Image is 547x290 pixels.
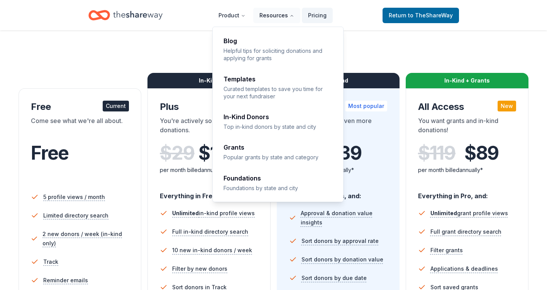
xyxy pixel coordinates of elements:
[430,264,498,273] span: Applications & deadlines
[160,116,258,138] div: You're actively soliciting donations.
[172,210,255,216] span: in-kind profile views
[389,11,453,20] span: Return
[43,192,105,202] span: 5 profile views / month
[418,101,516,113] div: All Access
[345,101,387,111] div: Most popular
[464,142,499,164] span: $ 89
[224,144,333,150] div: Grants
[212,8,252,23] button: Product
[172,246,252,255] span: 10 new in-kind donors / week
[301,255,383,264] span: Sort donors by donation value
[301,236,379,246] span: Sort donors by approval rate
[219,140,338,165] a: GrantsPopular grants by state and category
[408,12,453,19] span: to TheShareWay
[219,170,338,196] a: FoundationsFoundations by state and city
[42,229,129,248] span: 2 new donors / week (in-kind only)
[498,101,516,111] div: New
[418,185,516,201] div: Everything in Pro, and:
[212,6,333,24] nav: Main
[88,6,163,24] a: Home
[103,101,129,111] div: Current
[31,116,129,138] div: Come see what we're all about.
[172,210,199,216] span: Unlimited
[160,101,258,113] div: Plus
[31,101,129,113] div: Free
[302,8,333,23] a: Pricing
[43,257,58,266] span: Track
[31,142,69,164] span: Free
[224,123,333,130] p: Top in-kind donors by state and city
[224,85,333,100] p: Curated templates to save you time for your next fundraiser
[430,227,501,236] span: Full grant directory search
[406,73,528,88] div: In-Kind + Grants
[430,210,508,216] span: grant profile views
[328,142,362,164] span: $ 39
[224,47,333,62] p: Helpful tips for soliciting donations and applying for grants
[418,116,516,138] div: You want grants and in-kind donations!
[198,142,229,164] span: $ 19
[224,114,333,120] div: In-Kind Donors
[213,27,344,202] div: Resources
[172,264,227,273] span: Filter by new donors
[219,33,338,67] a: BlogHelpful tips for soliciting donations and applying for grants
[224,38,333,44] div: Blog
[224,76,333,82] div: Templates
[224,175,333,181] div: Foundations
[383,8,459,23] a: Returnto TheShareWay
[147,73,270,88] div: In-Kind
[219,71,338,105] a: TemplatesCurated templates to save you time for your next fundraiser
[219,109,338,135] a: In-Kind DonorsTop in-kind donors by state and city
[43,211,108,220] span: Limited directory search
[301,209,387,227] span: Approval & donation value insights
[253,8,300,23] button: Resources
[430,210,457,216] span: Unlimited
[160,165,258,175] div: per month billed annually*
[418,165,516,175] div: per month billed annually*
[172,227,248,236] span: Full in-kind directory search
[160,185,258,201] div: Everything in Free, and:
[43,276,88,285] span: Reminder emails
[224,184,333,192] p: Foundations by state and city
[224,153,333,161] p: Popular grants by state and category
[301,273,367,283] span: Sort donors by due date
[430,246,463,255] span: Filter grants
